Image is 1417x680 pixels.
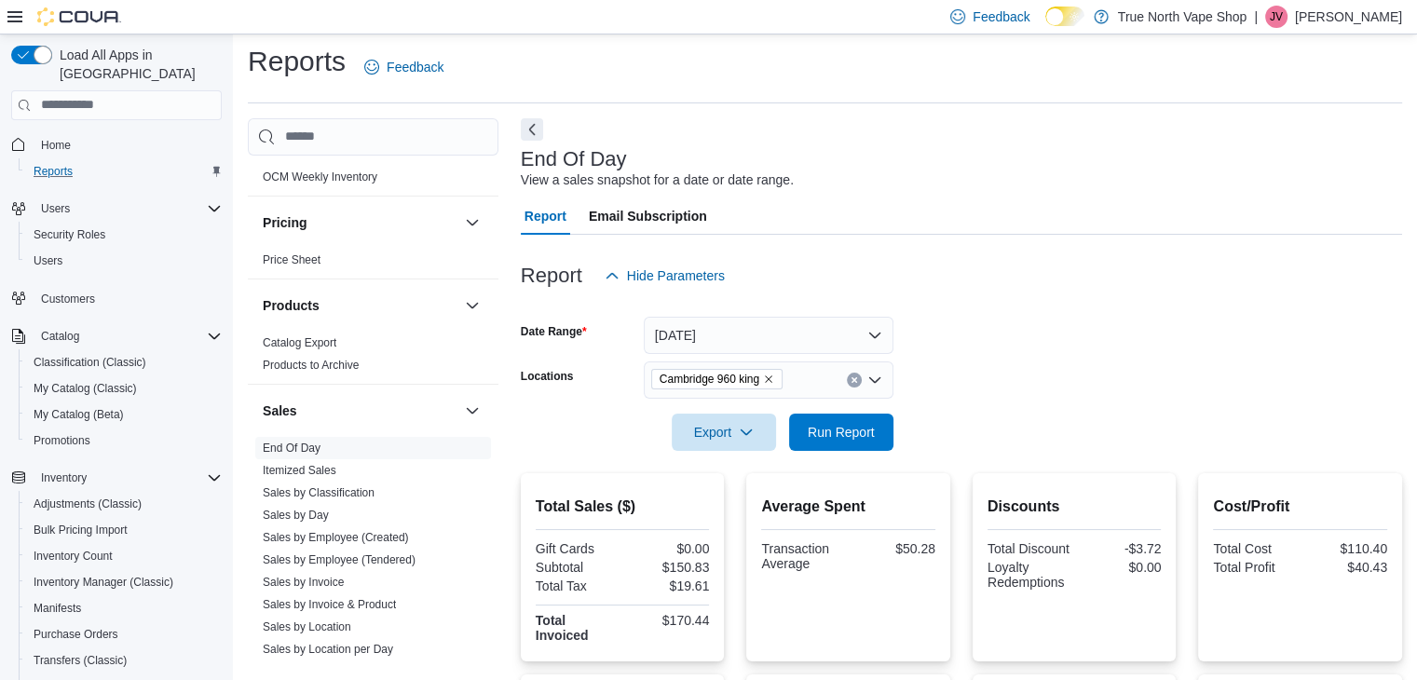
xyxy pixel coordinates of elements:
a: Sales by Location per Day [263,643,393,656]
button: Products [263,296,457,315]
button: Manifests [19,595,229,621]
a: End Of Day [263,442,320,455]
div: Pricing [248,249,498,279]
span: Adjustments (Classic) [26,493,222,515]
span: Inventory Manager (Classic) [34,575,173,590]
span: Inventory Count [26,545,222,567]
span: Inventory Manager (Classic) [26,571,222,593]
div: $50.28 [852,541,935,556]
a: Manifests [26,597,89,619]
button: Open list of options [867,373,882,388]
span: Catalog [34,325,222,347]
button: Reports [19,158,229,184]
span: My Catalog (Classic) [26,377,222,400]
a: Sales by Classification [263,486,375,499]
div: Gift Cards [536,541,619,556]
span: My Catalog (Beta) [26,403,222,426]
button: Sales [263,401,457,420]
p: | [1254,6,1258,28]
a: Security Roles [26,224,113,246]
span: Reports [26,160,222,183]
span: Sales by Invoice [263,575,344,590]
a: Inventory Count [26,545,120,567]
span: Security Roles [26,224,222,246]
a: Purchase Orders [26,623,126,646]
h2: Discounts [988,496,1162,518]
img: Cova [37,7,121,26]
span: Bulk Pricing Import [34,523,128,537]
button: Remove Cambridge 960 king from selection in this group [763,374,774,385]
a: Promotions [26,429,98,452]
span: Report [525,197,566,235]
h2: Average Spent [761,496,935,518]
span: Manifests [26,597,222,619]
button: [DATE] [644,317,893,354]
span: Catalog [41,329,79,344]
span: Sales by Product [263,664,347,679]
span: Reports [34,164,73,179]
a: Sales by Employee (Created) [263,531,409,544]
span: Users [34,197,222,220]
button: Users [19,248,229,274]
h3: Sales [263,401,297,420]
button: Clear input [847,373,862,388]
span: Sales by Day [263,508,329,523]
span: Customers [34,287,222,310]
a: Bulk Pricing Import [26,519,135,541]
span: Itemized Sales [263,463,336,478]
span: Purchase Orders [34,627,118,642]
span: Customers [41,292,95,306]
div: $19.61 [626,578,709,593]
a: Classification (Classic) [26,351,154,374]
a: Sales by Location [263,620,351,633]
div: $110.40 [1304,541,1387,556]
span: Sales by Location per Day [263,642,393,657]
button: Adjustments (Classic) [19,491,229,517]
span: Email Subscription [589,197,707,235]
button: Classification (Classic) [19,349,229,375]
button: Inventory Manager (Classic) [19,569,229,595]
a: Customers [34,288,102,310]
span: Sales by Classification [263,485,375,500]
button: Export [672,414,776,451]
div: $40.43 [1304,560,1387,575]
a: Sales by Day [263,509,329,522]
span: Cambridge 960 king [660,370,759,388]
span: Sales by Employee (Tendered) [263,552,416,567]
div: View a sales snapshot for a date or date range. [521,170,794,190]
a: OCM Weekly Inventory [263,170,377,184]
button: Catalog [34,325,87,347]
a: Inventory Manager (Classic) [26,571,181,593]
div: Subtotal [536,560,619,575]
a: Sales by Employee (Tendered) [263,553,416,566]
span: Feedback [973,7,1029,26]
button: Inventory Count [19,543,229,569]
span: Home [34,133,222,156]
span: Feedback [387,58,443,76]
span: Inventory Count [34,549,113,564]
h3: Products [263,296,320,315]
button: Products [461,294,484,317]
div: Total Profit [1213,560,1296,575]
div: -$3.72 [1078,541,1161,556]
a: Itemized Sales [263,464,336,477]
a: Adjustments (Classic) [26,493,149,515]
button: Bulk Pricing Import [19,517,229,543]
h3: Pricing [263,213,307,232]
strong: Total Invoiced [536,613,589,643]
span: Classification (Classic) [34,355,146,370]
a: Feedback [357,48,451,86]
h3: End Of Day [521,148,627,170]
div: $0.00 [626,541,709,556]
button: Next [521,118,543,141]
a: Users [26,250,70,272]
h2: Total Sales ($) [536,496,710,518]
input: Dark Mode [1045,7,1084,26]
button: My Catalog (Beta) [19,401,229,428]
span: Security Roles [34,227,105,242]
div: $150.83 [626,560,709,575]
button: Inventory [34,467,94,489]
span: Inventory [34,467,222,489]
span: Promotions [26,429,222,452]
